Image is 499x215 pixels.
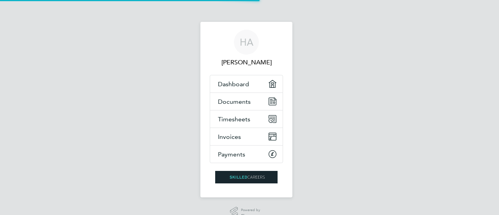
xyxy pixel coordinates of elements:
span: Dashboard [218,80,249,88]
span: Powered by [241,207,263,213]
a: Invoices [210,128,283,145]
span: Timesheets [218,115,250,123]
a: HA[PERSON_NAME] [210,30,283,67]
a: Documents [210,93,283,110]
span: Payments [218,151,245,158]
a: Dashboard [210,75,283,92]
a: Timesheets [210,110,283,128]
a: Go to home page [210,171,283,183]
span: Invoices [218,133,241,140]
span: Documents [218,98,251,105]
a: Payments [210,146,283,163]
nav: Main navigation [200,22,292,197]
img: skilledcareers-logo-retina.png [215,171,278,183]
span: Haroon Ahmed [210,58,283,67]
span: HA [240,37,253,47]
